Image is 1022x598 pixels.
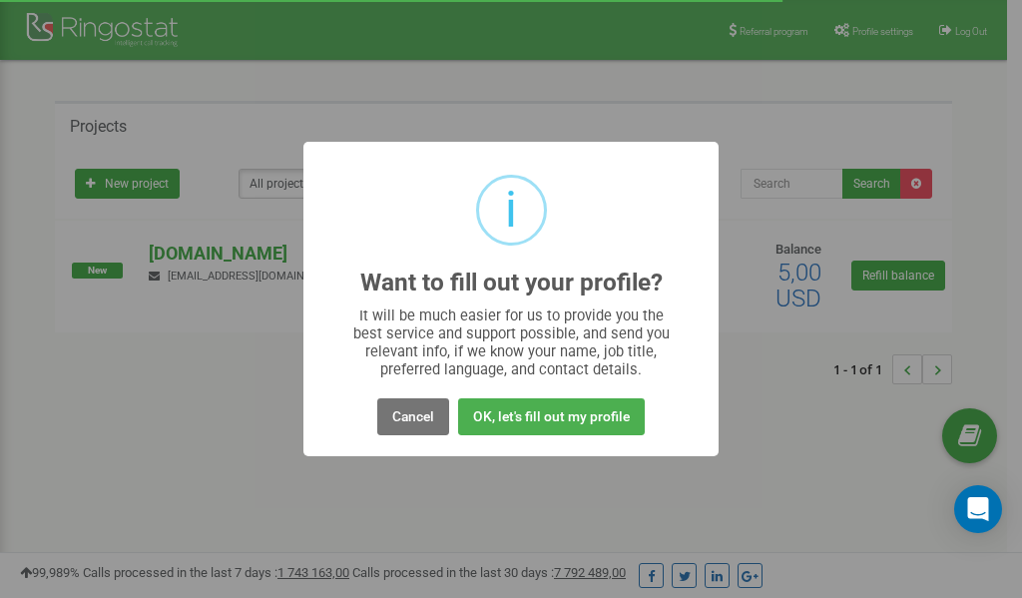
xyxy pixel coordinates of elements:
[377,398,449,435] button: Cancel
[505,178,517,243] div: i
[360,270,663,297] h2: Want to fill out your profile?
[458,398,645,435] button: OK, let's fill out my profile
[343,306,680,378] div: It will be much easier for us to provide you the best service and support possible, and send you ...
[954,485,1002,533] div: Open Intercom Messenger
